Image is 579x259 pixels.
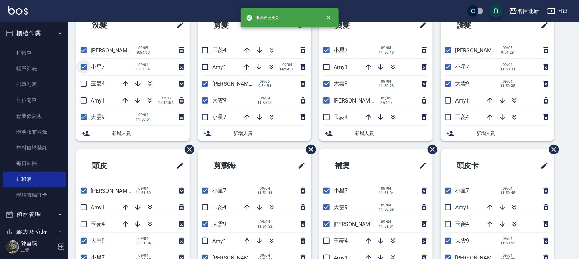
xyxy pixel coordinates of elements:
span: 小星7 [455,64,469,70]
span: 09/04 [257,253,273,258]
span: 17:11:54 [158,100,173,105]
span: 11:51:01 [379,224,394,229]
a: 材料自購登錄 [3,140,66,155]
h2: 洗髮 [82,13,145,38]
span: 刪除班表 [179,139,196,160]
span: Amy1 [334,64,348,70]
span: 9:54:29 [500,50,515,55]
span: 11:51:30 [136,191,151,195]
button: close [321,10,336,25]
span: 大雲9 [334,80,348,87]
span: [PERSON_NAME]2 [334,97,378,104]
button: 報表及分析 [3,223,66,241]
span: 09/05 [500,46,515,50]
span: 大雲9 [334,204,348,210]
span: 小星7 [212,187,226,194]
span: 玉菱4 [91,221,105,227]
span: 09/04 [257,220,273,224]
div: 新增人員 [76,126,190,141]
span: [PERSON_NAME]2 [212,81,256,87]
span: 大雲9 [212,221,226,227]
span: 新增人員 [476,130,549,137]
img: Person [5,240,19,254]
span: 小星7 [455,187,469,194]
h2: 頭皮卡 [446,153,513,178]
span: 玉菱4 [455,221,469,227]
button: 登出 [545,5,571,17]
span: 11:50:07 [136,67,151,71]
h2: 頭皮 [82,153,145,178]
h2: 補燙 [325,153,388,178]
span: 09/04 [257,96,273,100]
a: 每日結帳 [3,155,66,171]
span: Amy1 [91,97,105,104]
span: 玉菱4 [91,80,105,87]
span: 09/04 [379,79,394,84]
span: 11:50:04 [136,117,151,122]
div: 新增人員 [319,126,433,141]
span: 刪除班表 [422,139,438,160]
span: 修改班表的標題 [536,158,549,174]
span: 玉菱4 [455,114,469,120]
span: 09/04 [136,236,151,241]
span: 09/05 [136,46,151,50]
span: 09/04 [500,186,516,191]
span: 修改班表的標題 [415,158,427,174]
span: Amy1 [455,204,469,211]
span: 11:51:34 [136,241,151,245]
span: 09/04 [379,220,394,224]
span: Amy1 [212,238,226,244]
span: 09/05 [379,96,394,100]
h2: 剪瀏海 [203,153,270,178]
span: Amy1 [91,204,105,211]
p: 主管 [21,247,56,253]
span: 11:50:23 [379,84,394,88]
span: 09/03 [158,96,173,100]
a: 現金收支登錄 [3,124,66,140]
a: 現場電腦打卡 [3,187,66,203]
span: 11:51:22 [257,224,273,229]
span: 大雲9 [212,97,226,104]
h2: 剪髮 [203,13,266,38]
a: 排班表 [3,172,66,187]
span: 09/04 [257,186,273,191]
button: 名留北新 [506,4,542,18]
span: 大雲9 [455,80,469,87]
span: 11:50:55 [500,241,516,245]
span: 新增人員 [355,130,427,137]
a: 掛單列表 [3,77,66,92]
span: Amy1 [455,97,469,104]
span: 修改班表的標題 [172,17,184,33]
button: save [489,4,503,18]
span: 小星7 [334,47,348,53]
span: [PERSON_NAME]2 [334,221,378,228]
span: 09/04 [279,63,295,67]
span: 修改班表的標題 [172,158,184,174]
span: 11:50:00 [257,100,273,105]
span: 玉菱4 [334,114,348,120]
h5: 陳盈臻 [21,240,56,247]
span: 排班表已更新 [246,14,280,21]
span: 09/04 [136,113,151,117]
span: 刪除班表 [544,139,560,160]
span: 11:50:38 [500,84,516,88]
span: Amy1 [212,64,226,70]
span: 新增人員 [112,130,184,137]
h2: 燙髮 [325,13,388,38]
span: 09/04 [500,79,516,84]
h2: 護髮 [446,13,509,38]
span: 09/04 [500,63,516,67]
span: 9:54:31 [257,84,272,88]
span: 9:54:27 [379,100,394,105]
div: 新增人員 [198,126,311,141]
div: 新增人員 [441,126,554,141]
span: 11:51:11 [257,191,273,195]
span: 11:51:04 [379,191,394,195]
span: [PERSON_NAME]2 [455,47,499,54]
span: 大雲9 [91,237,105,244]
span: [PERSON_NAME]2 [91,188,135,194]
span: 小星7 [212,114,226,120]
span: 09/04 [379,203,394,207]
span: 大雲9 [91,114,105,120]
span: 玉菱4 [212,47,226,53]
